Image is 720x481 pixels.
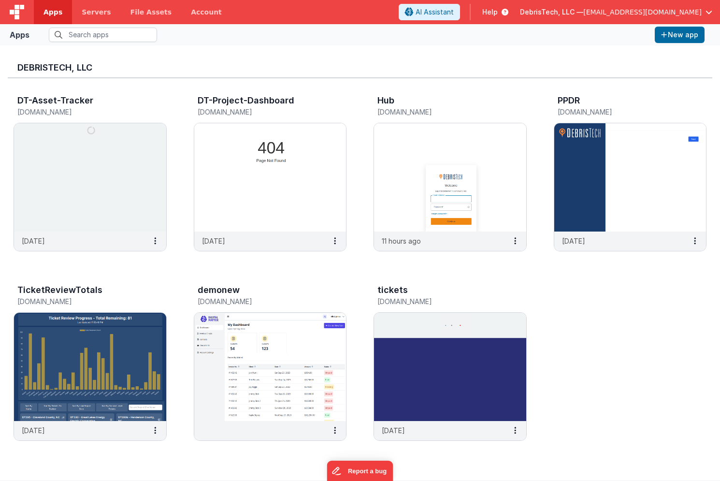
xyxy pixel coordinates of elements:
h5: [DOMAIN_NAME] [377,298,503,305]
span: [EMAIL_ADDRESS][DOMAIN_NAME] [583,7,702,17]
iframe: Marker.io feedback button [327,461,393,481]
h3: PPDR [558,96,580,105]
h5: [DOMAIN_NAME] [198,108,323,116]
p: 11 hours ago [382,236,421,246]
div: Apps [10,29,29,41]
p: [DATE] [202,236,225,246]
span: File Assets [130,7,172,17]
span: DebrisTech, LLC — [520,7,583,17]
h3: tickets [377,285,408,295]
p: [DATE] [22,425,45,436]
input: Search apps [49,28,157,42]
h5: [DOMAIN_NAME] [558,108,683,116]
h3: demonew [198,285,240,295]
p: [DATE] [22,236,45,246]
button: DebrisTech, LLC — [EMAIL_ADDRESS][DOMAIN_NAME] [520,7,712,17]
span: Apps [43,7,62,17]
h3: DT-Asset-Tracker [17,96,93,105]
h5: [DOMAIN_NAME] [17,108,143,116]
p: [DATE] [562,236,585,246]
h3: DebrisTech, LLC [17,63,703,73]
span: Servers [82,7,111,17]
p: [DATE] [382,425,405,436]
span: Help [482,7,498,17]
h5: [DOMAIN_NAME] [198,298,323,305]
span: AI Assistant [416,7,454,17]
h5: [DOMAIN_NAME] [377,108,503,116]
h3: Hub [377,96,394,105]
button: AI Assistant [399,4,460,20]
h5: [DOMAIN_NAME] [17,298,143,305]
h3: TicketReviewTotals [17,285,102,295]
button: New app [655,27,705,43]
h3: DT-Project-Dashboard [198,96,294,105]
